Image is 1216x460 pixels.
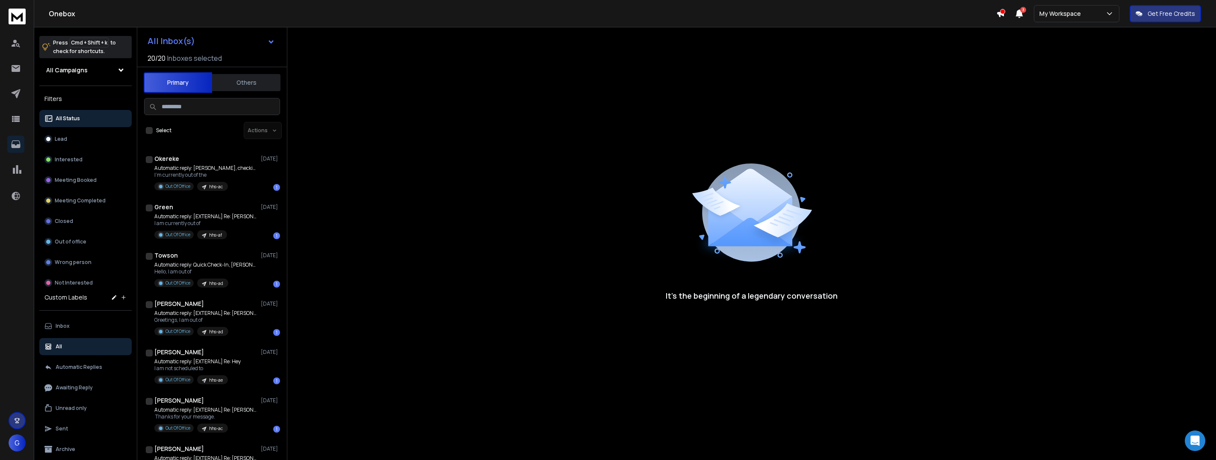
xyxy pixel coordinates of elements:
[666,290,838,302] p: It’s the beginning of a legendary conversation
[154,396,204,405] h1: [PERSON_NAME]
[154,348,204,356] h1: [PERSON_NAME]
[261,155,280,162] p: [DATE]
[55,279,93,286] p: Not Interested
[9,434,26,451] button: G
[39,110,132,127] button: All Status
[148,37,195,45] h1: All Inbox(s)
[154,445,204,453] h1: [PERSON_NAME]
[154,268,257,275] p: Hello, I am out of
[39,192,132,209] button: Meeting Completed
[273,377,280,384] div: 1
[39,213,132,230] button: Closed
[39,441,132,458] button: Archive
[154,300,204,308] h1: [PERSON_NAME]
[154,203,173,211] h1: Green
[154,261,257,268] p: Automatic reply: Quick Check-In, [PERSON_NAME]
[165,183,190,190] p: Out Of Office
[39,379,132,396] button: Awaiting Reply
[53,39,116,56] p: Press to check for shortcuts.
[56,323,70,329] p: Inbox
[165,231,190,238] p: Out Of Office
[39,62,132,79] button: All Campaigns
[56,343,62,350] p: All
[261,445,280,452] p: [DATE]
[212,73,280,92] button: Others
[165,328,190,335] p: Out Of Office
[273,426,280,433] div: 1
[39,172,132,189] button: Meeting Booked
[39,420,132,437] button: Sent
[55,156,83,163] p: Interested
[39,318,132,335] button: Inbox
[209,184,223,190] p: hhs-ac
[154,317,257,323] p: Greetings, I am out of
[39,338,132,355] button: All
[39,151,132,168] button: Interested
[56,384,93,391] p: Awaiting Reply
[1185,430,1205,451] div: Open Intercom Messenger
[39,274,132,291] button: Not Interested
[39,93,132,105] h3: Filters
[209,329,223,335] p: hhs-ad
[273,329,280,336] div: 1
[39,131,132,148] button: Lead
[9,9,26,24] img: logo
[165,425,190,431] p: Out Of Office
[154,251,178,260] h1: Towson
[154,358,241,365] p: Automatic reply: [EXTERNAL] Re: Hey
[261,349,280,356] p: [DATE]
[55,136,67,142] p: Lead
[141,33,282,50] button: All Inbox(s)
[209,377,223,383] p: hhs-ae
[209,425,223,432] p: hhs-ac
[154,365,241,372] p: I am not scheduled to
[55,218,73,225] p: Closed
[154,413,257,420] p: Thanks for your message.
[154,172,257,178] p: I'm currently out of the
[273,232,280,239] div: 1
[154,154,179,163] h1: Okereke
[209,280,223,287] p: hhs-ad
[261,252,280,259] p: [DATE]
[49,9,996,19] h1: Onebox
[39,254,132,271] button: Wrong person
[56,364,102,371] p: Automatic Replies
[39,233,132,250] button: Out of office
[154,310,257,317] p: Automatic reply: [EXTERNAL] Re: [PERSON_NAME],
[70,38,109,47] span: Cmd + Shift + k
[55,197,106,204] p: Meeting Completed
[154,213,257,220] p: Automatic reply: [EXTERNAL] Re: [PERSON_NAME],
[1148,9,1195,18] p: Get Free Credits
[55,177,97,184] p: Meeting Booked
[56,405,87,412] p: Unread only
[56,446,75,453] p: Archive
[261,397,280,404] p: [DATE]
[165,280,190,286] p: Out Of Office
[167,53,222,63] h3: Inboxes selected
[39,400,132,417] button: Unread only
[261,204,280,211] p: [DATE]
[56,425,68,432] p: Sent
[156,127,171,134] label: Select
[165,377,190,383] p: Out Of Office
[55,259,91,266] p: Wrong person
[46,66,88,74] h1: All Campaigns
[56,115,80,122] p: All Status
[144,72,212,93] button: Primary
[148,53,165,63] span: 20 / 20
[261,300,280,307] p: [DATE]
[154,220,257,227] p: I am currently out of
[55,238,86,245] p: Out of office
[154,165,257,172] p: Automatic reply: [PERSON_NAME], checking back
[1130,5,1201,22] button: Get Free Credits
[154,407,257,413] p: Automatic reply: [EXTERNAL] Re: [PERSON_NAME],
[273,281,280,288] div: 1
[273,184,280,191] div: 1
[1020,7,1026,13] span: 3
[209,232,222,238] p: hhs-af
[39,359,132,376] button: Automatic Replies
[1039,9,1084,18] p: My Workspace
[44,293,87,302] h3: Custom Labels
